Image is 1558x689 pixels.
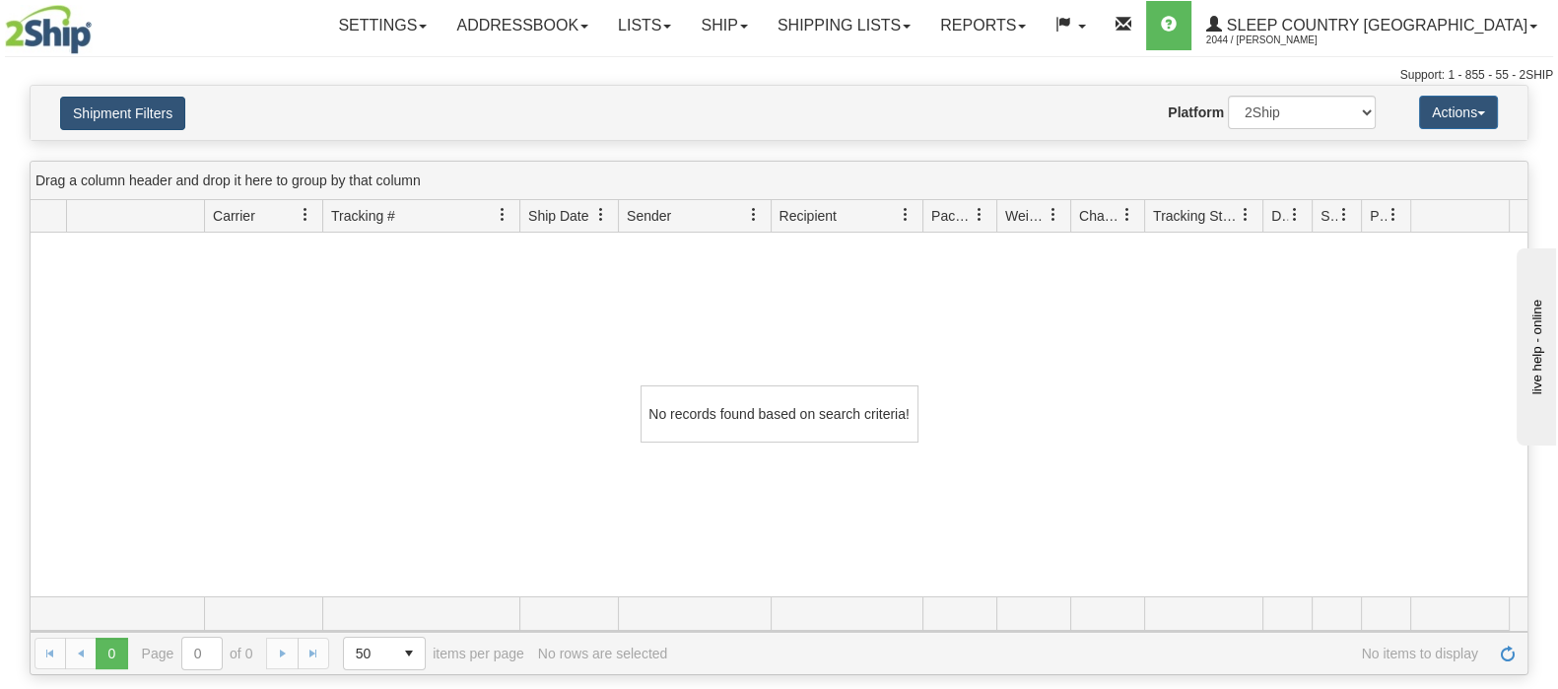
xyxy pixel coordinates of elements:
a: Tracking # filter column settings [486,198,519,232]
a: Ship [686,1,762,50]
a: Addressbook [441,1,603,50]
a: Settings [323,1,441,50]
a: Tracking Status filter column settings [1229,198,1262,232]
div: Support: 1 - 855 - 55 - 2SHIP [5,67,1553,84]
a: Charge filter column settings [1111,198,1144,232]
a: Shipping lists [763,1,925,50]
span: 2044 / [PERSON_NAME] [1206,31,1354,50]
label: Platform [1168,103,1224,122]
a: Shipment Issues filter column settings [1327,198,1361,232]
span: No items to display [681,646,1478,661]
a: Refresh [1492,638,1524,669]
span: Tracking # [331,206,395,226]
a: Weight filter column settings [1037,198,1070,232]
span: Ship Date [528,206,588,226]
span: Shipment Issues [1321,206,1337,226]
span: Tracking Status [1153,206,1239,226]
span: Delivery Status [1271,206,1288,226]
a: Ship Date filter column settings [584,198,618,232]
a: Delivery Status filter column settings [1278,198,1312,232]
span: Page of 0 [142,637,253,670]
img: logo2044.jpg [5,5,92,54]
a: Lists [603,1,686,50]
button: Shipment Filters [60,97,185,130]
span: Recipient [779,206,837,226]
span: Charge [1079,206,1120,226]
span: select [393,638,425,669]
span: Page sizes drop down [343,637,426,670]
span: Weight [1005,206,1047,226]
a: Sleep Country [GEOGRAPHIC_DATA] 2044 / [PERSON_NAME] [1191,1,1552,50]
span: Carrier [213,206,255,226]
button: Actions [1419,96,1498,129]
span: 50 [356,644,381,663]
span: items per page [343,637,524,670]
a: Reports [925,1,1041,50]
span: Sender [627,206,671,226]
span: Sleep Country [GEOGRAPHIC_DATA] [1222,17,1527,34]
div: No rows are selected [538,646,668,661]
span: Packages [931,206,973,226]
div: No records found based on search criteria! [641,385,918,443]
a: Packages filter column settings [963,198,996,232]
iframe: chat widget [1513,243,1556,445]
a: Recipient filter column settings [889,198,922,232]
span: Pickup Status [1370,206,1387,226]
div: grid grouping header [31,162,1527,200]
a: Sender filter column settings [737,198,771,232]
div: live help - online [15,17,182,32]
a: Carrier filter column settings [289,198,322,232]
a: Pickup Status filter column settings [1377,198,1410,232]
span: Page 0 [96,638,127,669]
